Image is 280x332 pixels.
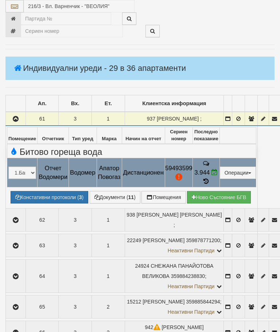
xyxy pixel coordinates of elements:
span: Редакция на устройство [44,19,164,35]
select: Марка и Модел [79,68,202,83]
input: Пломбиран [121,146,127,152]
input: Връзка със СИ [132,87,137,93]
input: Сериен номер [79,98,202,112]
label: Пломбиран [85,146,119,154]
input: Номер на Холендрова гайка [79,157,202,172]
label: Изпускателен кран [85,190,142,199]
span: Нерегистриран [85,38,128,45]
input: Метрологична годност [79,127,202,142]
input: Забележка [79,202,202,217]
label: Възвратен клапан [85,176,140,184]
button: Отказ [205,255,236,269]
label: Връзка със СИ [85,86,130,95]
input: Текущо показание [79,112,202,127]
input: Изпускателен кран [143,191,149,197]
button: Запази [167,255,203,269]
input: Възвратен клапан [142,176,148,182]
